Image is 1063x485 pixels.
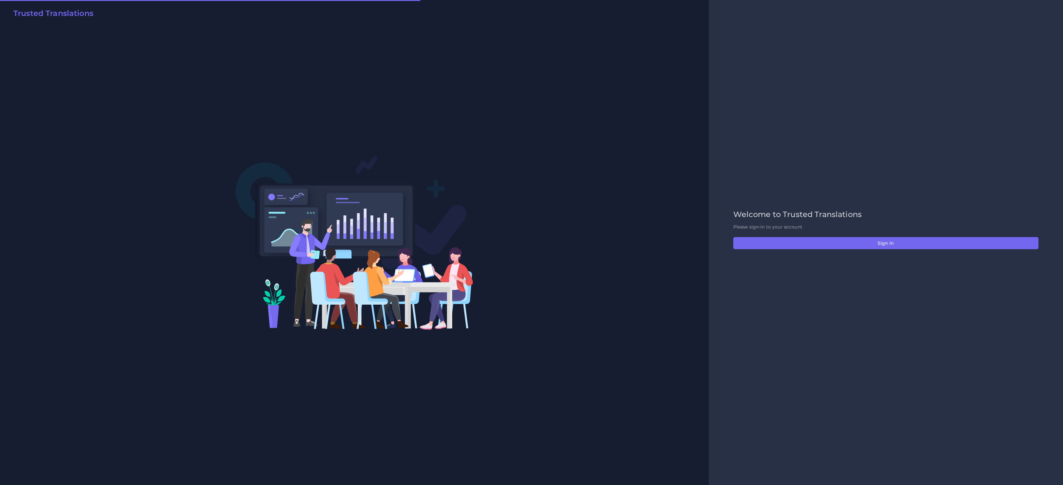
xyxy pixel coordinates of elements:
[733,237,1038,249] button: Sign in
[13,9,93,18] h2: Trusted Translations
[235,156,473,330] img: Login V2
[9,9,93,20] a: Trusted Translations
[733,210,1038,219] h2: Welcome to Trusted Translations
[733,224,1038,230] p: Please sign-in to your account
